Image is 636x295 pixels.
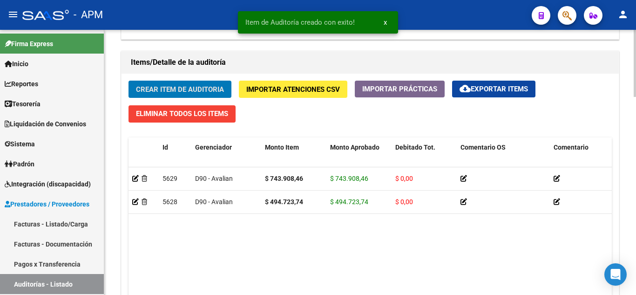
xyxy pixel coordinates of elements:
span: x [384,18,387,27]
button: Eliminar Todos los Items [129,105,236,123]
datatable-header-cell: Debitado Tot. [392,137,457,178]
span: Debitado Tot. [395,144,435,151]
span: Firma Express [5,39,53,49]
button: Importar Atenciones CSV [239,81,347,98]
span: Eliminar Todos los Items [136,110,228,118]
datatable-header-cell: Monto Item [261,137,326,178]
span: Prestadores / Proveedores [5,199,89,209]
span: Monto Item [265,144,299,151]
span: Importar Atenciones CSV [246,85,340,94]
span: $ 743.908,46 [330,175,368,182]
mat-icon: person [617,9,629,20]
span: Liquidación de Convenios [5,119,86,129]
datatable-header-cell: Comentario OS [457,137,550,178]
span: Crear Item de Auditoria [136,85,224,94]
button: x [376,14,394,31]
span: $ 0,00 [395,198,413,206]
span: Inicio [5,59,28,69]
datatable-header-cell: Id [159,137,191,178]
span: Comentario [554,144,589,151]
strong: $ 743.908,46 [265,175,303,182]
span: Reportes [5,79,38,89]
span: - APM [74,5,103,25]
span: D90 - Avalian [195,198,233,206]
strong: $ 494.723,74 [265,198,303,206]
datatable-header-cell: Monto Aprobado [326,137,392,178]
div: Open Intercom Messenger [604,263,627,286]
span: Comentario OS [460,144,506,151]
span: Padrón [5,159,34,169]
span: D90 - Avalian [195,175,233,182]
span: Integración (discapacidad) [5,179,91,189]
datatable-header-cell: Gerenciador [191,137,261,178]
button: Importar Prácticas [355,81,445,97]
span: Sistema [5,139,35,149]
span: Tesorería [5,99,41,109]
mat-icon: menu [7,9,19,20]
span: Item de Auditoría creado con exito! [245,18,355,27]
span: 5629 [162,175,177,182]
h1: Items/Detalle de la auditoría [131,55,609,70]
span: Exportar Items [460,85,528,93]
span: $ 0,00 [395,175,413,182]
span: Importar Prácticas [362,85,437,93]
button: Exportar Items [452,81,535,97]
mat-icon: cloud_download [460,83,471,94]
span: $ 494.723,74 [330,198,368,206]
button: Crear Item de Auditoria [129,81,231,98]
span: 5628 [162,198,177,206]
span: Monto Aprobado [330,144,379,151]
span: Id [162,144,168,151]
span: Gerenciador [195,144,232,151]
